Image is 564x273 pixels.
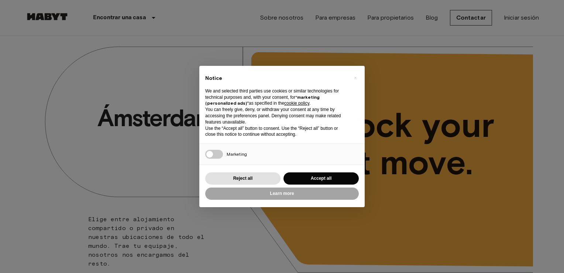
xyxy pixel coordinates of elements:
strong: “marketing (personalized ads)” [205,94,320,106]
a: cookie policy [284,101,309,106]
p: Use the “Accept all” button to consent. Use the “Reject all” button or close this notice to conti... [205,125,347,138]
h2: Notice [205,75,347,82]
button: Accept all [283,172,359,185]
button: Reject all [205,172,281,185]
span: Marketing [227,151,247,157]
p: We and selected third parties use cookies or similar technologies for technical purposes and, wit... [205,88,347,107]
button: Learn more [205,188,359,200]
p: You can freely give, deny, or withdraw your consent at any time by accessing the preferences pane... [205,107,347,125]
button: Close this notice [349,72,361,84]
span: × [354,73,357,82]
